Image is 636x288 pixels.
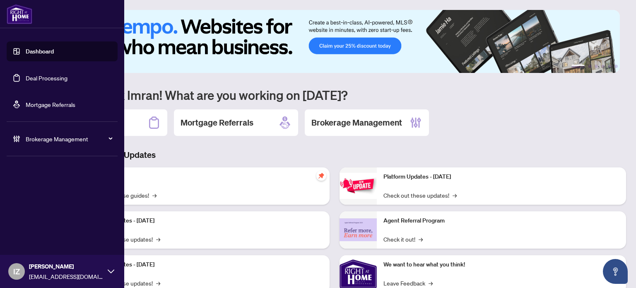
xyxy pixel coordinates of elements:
a: Deal Processing [26,74,67,82]
span: → [429,278,433,288]
span: → [419,235,423,244]
a: Dashboard [26,48,54,55]
p: Platform Updates - [DATE] [87,216,323,225]
img: Slide 0 [43,10,620,73]
button: 6 [614,65,618,68]
a: Check out these updates!→ [383,191,457,200]
p: Platform Updates - [DATE] [87,260,323,269]
span: pushpin [316,171,326,181]
button: 5 [608,65,611,68]
h2: Brokerage Management [311,117,402,128]
span: → [453,191,457,200]
button: 4 [601,65,605,68]
img: logo [7,4,32,24]
h1: Welcome back Imran! What are you working on [DATE]? [43,87,626,103]
a: Check it out!→ [383,235,423,244]
button: 2 [588,65,591,68]
span: → [152,191,157,200]
span: Brokerage Management [26,134,112,143]
p: We want to hear what you think! [383,260,619,269]
span: → [156,235,160,244]
button: Open asap [603,259,628,284]
span: IZ [13,266,20,277]
p: Platform Updates - [DATE] [383,172,619,182]
a: Leave Feedback→ [383,278,433,288]
span: [PERSON_NAME] [29,262,104,271]
a: Mortgage Referrals [26,101,75,108]
p: Self-Help [87,172,323,182]
span: [EMAIL_ADDRESS][DOMAIN_NAME] [29,272,104,281]
p: Agent Referral Program [383,216,619,225]
span: → [156,278,160,288]
button: 1 [571,65,585,68]
button: 3 [595,65,598,68]
h2: Mortgage Referrals [181,117,253,128]
img: Platform Updates - June 23, 2025 [340,173,377,199]
h3: Brokerage & Industry Updates [43,149,626,161]
img: Agent Referral Program [340,218,377,241]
